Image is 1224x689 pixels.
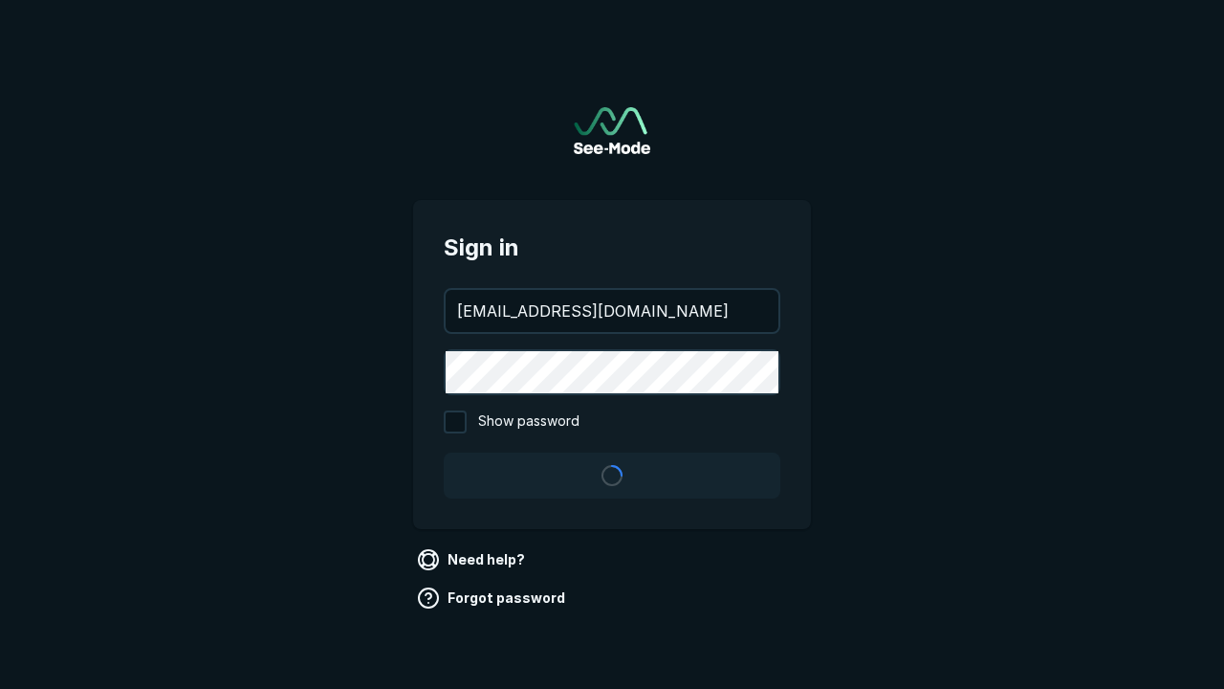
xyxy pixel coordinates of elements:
a: Forgot password [413,583,573,613]
a: Need help? [413,545,533,575]
img: See-Mode Logo [574,107,650,154]
a: Go to sign in [574,107,650,154]
span: Show password [478,411,579,433]
span: Sign in [444,231,780,265]
input: your@email.com [446,290,778,332]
